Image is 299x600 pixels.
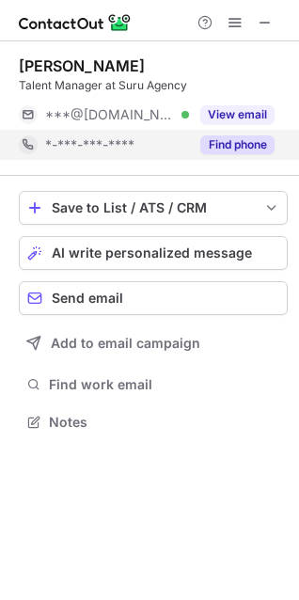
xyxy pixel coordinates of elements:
span: Add to email campaign [51,336,200,351]
span: Notes [49,414,280,431]
button: Reveal Button [200,135,275,154]
button: Reveal Button [200,105,275,124]
div: Talent Manager at Suru Agency [19,77,288,94]
span: Send email [52,291,123,306]
span: AI write personalized message [52,245,252,261]
button: Add to email campaign [19,326,288,360]
button: Notes [19,409,288,435]
div: Save to List / ATS / CRM [52,200,255,215]
button: AI write personalized message [19,236,288,270]
button: Send email [19,281,288,315]
button: save-profile-one-click [19,191,288,225]
button: Find work email [19,371,288,398]
span: Find work email [49,376,280,393]
img: ContactOut v5.3.10 [19,11,132,34]
div: [PERSON_NAME] [19,56,145,75]
span: ***@[DOMAIN_NAME] [45,106,175,123]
